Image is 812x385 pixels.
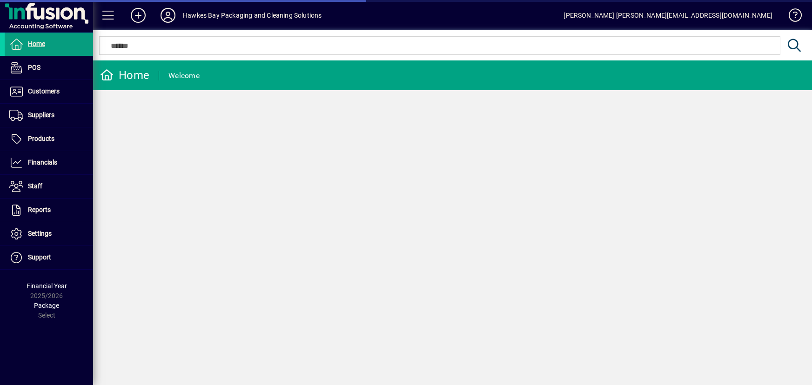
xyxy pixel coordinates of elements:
span: POS [28,64,40,71]
span: Suppliers [28,111,54,119]
span: Products [28,135,54,142]
span: Reports [28,206,51,213]
a: Reports [5,199,93,222]
a: Staff [5,175,93,198]
a: Suppliers [5,104,93,127]
a: Products [5,127,93,151]
a: POS [5,56,93,80]
span: Staff [28,182,42,190]
a: Settings [5,222,93,246]
a: Knowledge Base [782,2,800,32]
div: Hawkes Bay Packaging and Cleaning Solutions [183,8,322,23]
a: Support [5,246,93,269]
a: Customers [5,80,93,103]
span: Financial Year [27,282,67,290]
span: Settings [28,230,52,237]
span: Support [28,253,51,261]
span: Home [28,40,45,47]
a: Financials [5,151,93,174]
div: Welcome [168,68,200,83]
div: Home [100,68,149,83]
span: Financials [28,159,57,166]
span: Package [34,302,59,309]
span: Customers [28,87,60,95]
button: Add [123,7,153,24]
div: [PERSON_NAME] [PERSON_NAME][EMAIL_ADDRESS][DOMAIN_NAME] [564,8,772,23]
button: Profile [153,7,183,24]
